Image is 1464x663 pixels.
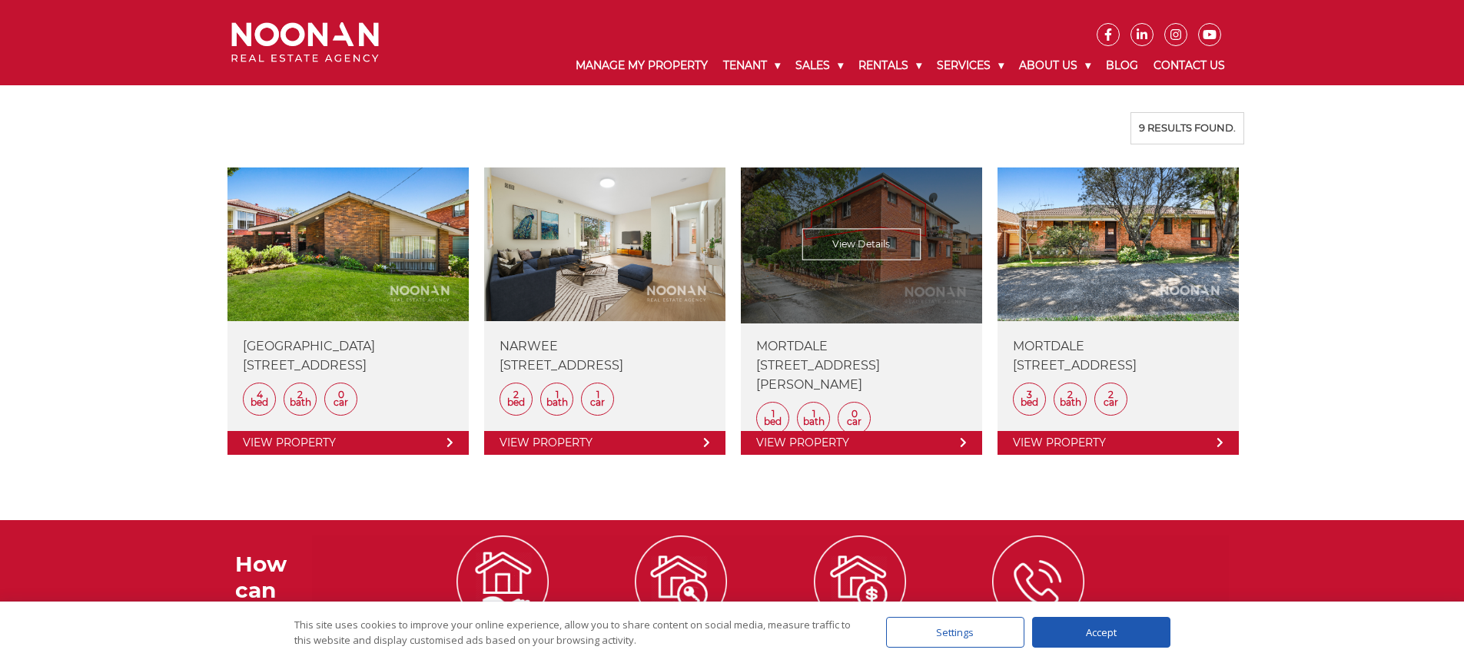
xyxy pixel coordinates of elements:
[788,46,851,85] a: Sales
[231,22,379,63] img: Noonan Real Estate Agency
[851,46,929,85] a: Rentals
[929,46,1011,85] a: Services
[235,552,312,655] h3: How can we help?
[814,535,906,628] img: ICONS
[1011,46,1098,85] a: About Us
[1146,46,1233,85] a: Contact Us
[992,535,1084,628] img: ICONS
[1098,46,1146,85] a: Blog
[568,46,715,85] a: Manage My Property
[1130,112,1244,144] div: 9 results found.
[886,617,1024,648] div: Settings
[1032,617,1170,648] div: Accept
[715,46,788,85] a: Tenant
[635,535,727,628] img: ICONS
[456,535,549,628] img: ICONS
[294,617,855,648] div: This site uses cookies to improve your online experience, allow you to share content on social me...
